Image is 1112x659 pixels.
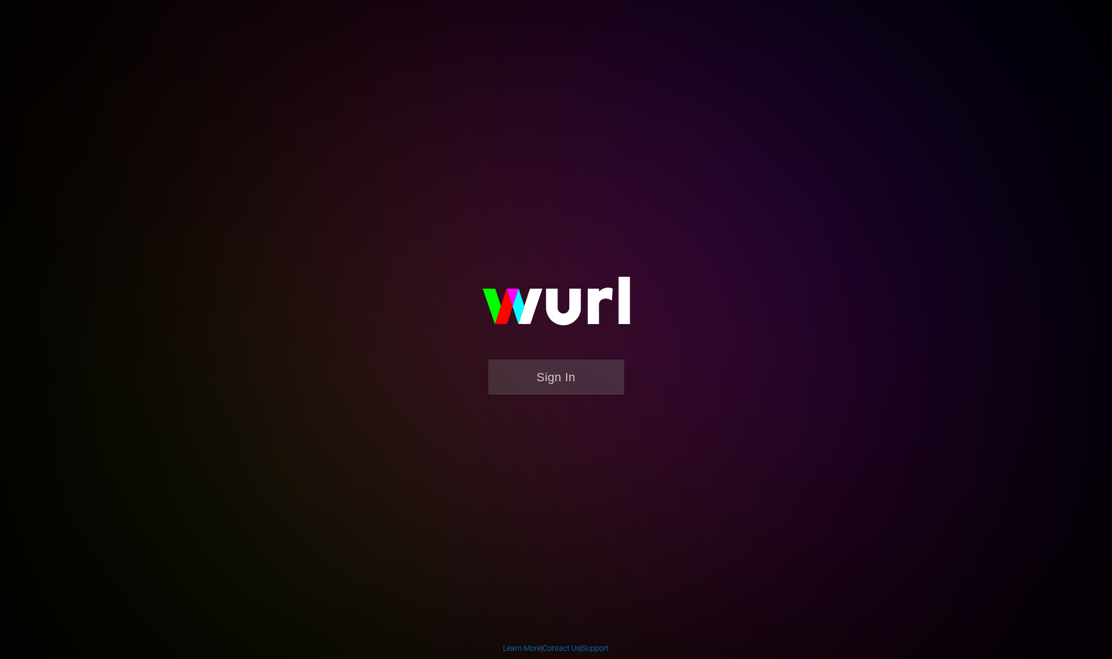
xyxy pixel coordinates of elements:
div: | | [503,643,609,654]
img: wurl-logo-on-black-223613ac3d8ba8fe6dc639794a292ebdb59501304c7dfd60c99c58986ef67473.svg [447,253,665,359]
a: Support [582,644,609,652]
a: Contact Us [543,644,580,652]
a: Learn More [503,644,541,652]
button: Sign In [488,359,624,395]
